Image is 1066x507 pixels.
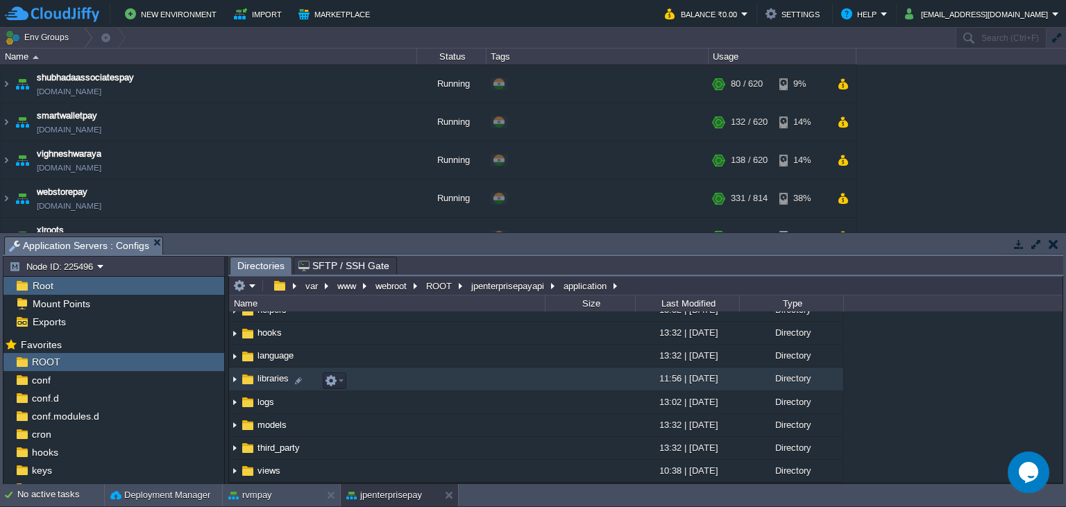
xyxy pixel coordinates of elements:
[9,237,149,255] span: Application Servers : Configs
[37,109,97,123] a: smartwalletpay
[346,488,422,502] button: jpenterprisepay
[229,345,240,367] img: AMDAwAAAACH5BAEAAAAALAAAAAABAAEAAAICRAEAOw==
[561,280,610,292] button: application
[237,257,285,275] span: Directories
[635,345,739,366] div: 13:32 | [DATE]
[635,368,739,389] div: 11:56 | [DATE]
[255,396,276,408] a: logs
[37,123,101,137] a: [DOMAIN_NAME]
[709,49,856,65] div: Usage
[37,85,101,98] a: [DOMAIN_NAME]
[255,327,284,338] a: hooks
[255,372,291,384] a: libraries
[635,483,739,504] div: 15:22 | [DATE]
[636,295,739,311] div: Last Modified
[30,280,56,292] a: Root
[110,488,210,502] button: Deployment Manager
[417,65,487,103] div: Running
[255,442,302,454] a: third_party
[240,349,255,364] img: AMDAwAAAACH5BAEAAAAALAAAAAABAAEAAAICRAEAOw==
[240,326,255,341] img: AMDAwAAAACH5BAEAAAAALAAAAAABAAEAAAICRAEAOw==
[5,6,99,23] img: CloudJiffy
[635,391,739,413] div: 13:02 | [DATE]
[37,199,101,213] a: [DOMAIN_NAME]
[469,280,548,292] button: jpenterprisepayapi
[33,55,39,59] img: AMDAwAAAACH5BAEAAAAALAAAAAABAAEAAAICRAEAOw==
[229,323,240,344] img: AMDAwAAAACH5BAEAAAAALAAAAAABAAEAAAICRAEAOw==
[765,6,824,22] button: Settings
[739,322,843,343] div: Directory
[29,464,54,476] span: keys
[255,350,296,361] a: language
[229,276,1063,295] input: Click to enter the path
[240,440,255,456] img: AMDAwAAAACH5BAEAAAAALAAAAAABAAEAAAICRAEAOw==
[545,483,635,504] div: 306 B
[417,218,487,255] div: Running
[731,141,768,179] div: 138 / 620
[229,438,240,459] img: AMDAwAAAACH5BAEAAAAALAAAAAABAAEAAAICRAEAOw==
[298,6,374,22] button: Marketplace
[1,141,12,179] img: AMDAwAAAACH5BAEAAAAALAAAAAABAAEAAAICRAEAOw==
[373,280,410,292] button: webroot
[240,418,255,433] img: AMDAwAAAACH5BAEAAAAALAAAAAABAAEAAAICRAEAOw==
[779,103,824,141] div: 14%
[29,410,101,422] a: conf.modules.d
[779,218,824,255] div: 52%
[234,6,286,22] button: Import
[29,482,95,495] span: modsecurity.d
[739,391,843,413] div: Directory
[739,483,843,504] div: Regular File
[739,460,843,481] div: Directory
[29,392,61,404] a: conf.d
[9,260,97,273] button: Node ID: 225496
[29,374,53,386] span: conf
[229,483,240,504] img: AMDAwAAAACH5BAEAAAAALAAAAAABAAEAAAICRAEAOw==
[779,141,824,179] div: 14%
[418,49,486,65] div: Status
[731,65,763,103] div: 80 / 620
[17,484,104,506] div: No active tasks
[12,103,32,141] img: AMDAwAAAACH5BAEAAAAALAAAAAABAAEAAAICRAEAOw==
[739,414,843,436] div: Directory
[905,6,1052,22] button: [EMAIL_ADDRESS][DOMAIN_NAME]
[1,65,12,103] img: AMDAwAAAACH5BAEAAAAALAAAAAABAAEAAAICRAEAOw==
[298,257,389,274] span: SFTP / SSH Gate
[841,6,881,22] button: Help
[37,223,64,237] a: xlroots
[230,295,545,311] div: Name
[229,369,240,390] img: AMDAwAAAACH5BAEAAAAALAAAAAABAAEAAAICRAEAOw==
[424,280,455,292] button: ROOT
[29,428,53,440] a: cron
[335,280,359,292] button: www
[30,298,92,310] a: Mount Points
[229,461,240,482] img: AMDAwAAAACH5BAEAAAAALAAAAAABAAEAAAICRAEAOw==
[37,71,134,85] a: shubhadaassociatespay
[229,392,240,413] img: AMDAwAAAACH5BAEAAAAALAAAAAABAAEAAAICRAEAOw==
[37,161,101,175] a: [DOMAIN_NAME]
[12,65,32,103] img: AMDAwAAAACH5BAEAAAAALAAAAAABAAEAAAICRAEAOw==
[1,49,416,65] div: Name
[37,147,101,161] a: vighneshwaraya
[255,419,289,431] span: models
[487,49,708,65] div: Tags
[29,446,60,458] span: hooks
[229,415,240,436] img: AMDAwAAAACH5BAEAAAAALAAAAAABAAEAAAICRAEAOw==
[417,180,487,217] div: Running
[255,465,282,476] a: views
[18,339,64,350] a: Favorites
[417,141,487,179] div: Running
[303,280,321,292] button: var
[1,218,12,255] img: AMDAwAAAACH5BAEAAAAALAAAAAABAAEAAAICRAEAOw==
[635,460,739,481] div: 10:38 | [DATE]
[12,180,32,217] img: AMDAwAAAACH5BAEAAAAALAAAAAABAAEAAAICRAEAOw==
